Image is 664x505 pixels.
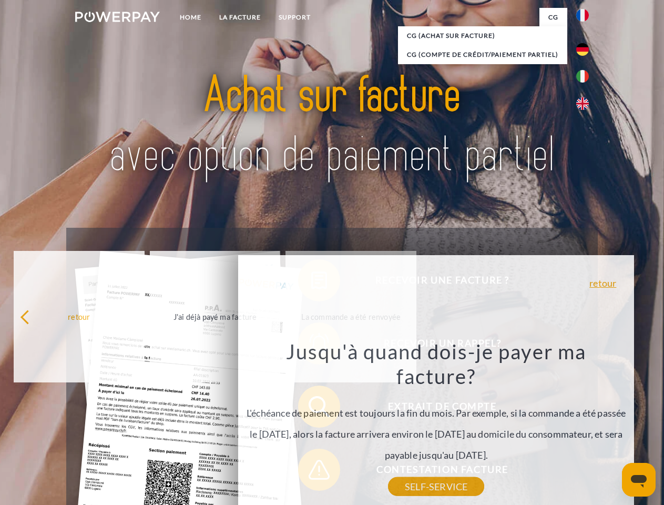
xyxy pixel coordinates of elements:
a: Home [171,8,210,27]
a: CG [539,8,567,27]
img: logo-powerpay-white.svg [75,12,160,22]
h3: Jusqu'à quand dois-je payer ma facture? [244,339,628,389]
img: title-powerpay_fr.svg [100,50,564,201]
img: en [576,97,589,110]
a: retour [589,278,616,288]
img: it [576,70,589,83]
a: CG (Compte de crédit/paiement partiel) [398,45,567,64]
a: SELF-SERVICE [388,477,484,496]
a: CG (achat sur facture) [398,26,567,45]
a: Support [270,8,320,27]
div: retour [20,309,138,324]
img: de [576,43,589,56]
iframe: Bouton de lancement de la fenêtre de messagerie [622,463,656,497]
div: J'ai déjà payé ma facture [156,309,274,324]
img: fr [576,9,589,22]
a: LA FACTURE [210,8,270,27]
div: L'échéance de paiement est toujours la fin du mois. Par exemple, si la commande a été passée le [... [244,339,628,487]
